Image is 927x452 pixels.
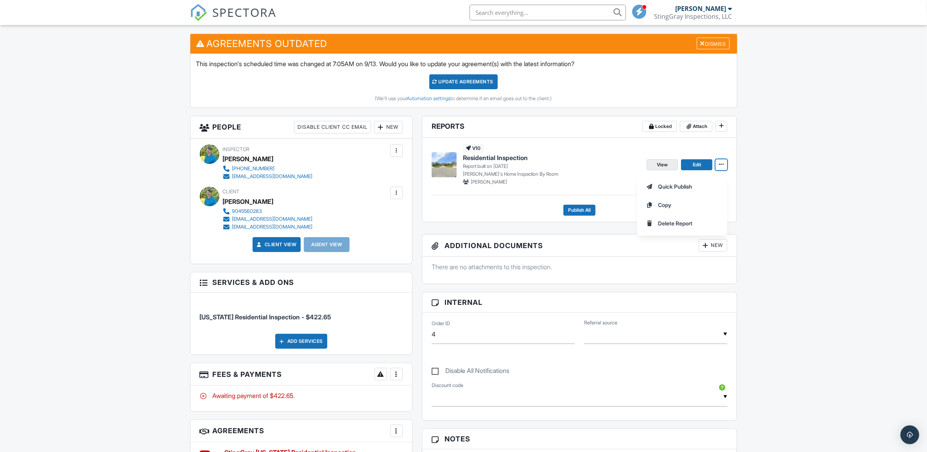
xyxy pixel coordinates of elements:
[190,54,737,108] div: This inspection's scheduled time was changed at 7:05AM on 9/13. Would you like to update your agr...
[200,313,332,321] span: [US_STATE] Residential Inspection - $422.65
[223,215,313,223] a: [EMAIL_ADDRESS][DOMAIN_NAME]
[232,166,275,172] div: [PHONE_NUMBER]
[190,420,412,442] h3: Agreements
[275,334,327,349] div: Add Services
[223,189,240,194] span: Client
[223,173,313,180] a: [EMAIL_ADDRESS][DOMAIN_NAME]
[196,95,731,102] div: (We'll use your to determine if an email goes out to the client.)
[432,367,509,377] label: Disable All Notifications
[223,196,274,207] div: [PERSON_NAME]
[223,146,250,152] span: Inspector
[900,425,919,444] div: Open Intercom Messenger
[422,429,737,449] h3: Notes
[654,13,732,20] div: StingGray Inspections, LLC
[190,4,207,21] img: The Best Home Inspection Software - Spectora
[200,391,403,400] div: Awaiting payment of $422.65.
[190,34,737,53] h3: Agreements Outdated
[200,299,403,328] li: Service: Florida Residential Inspection
[223,165,313,173] a: [PHONE_NUMBER]
[190,116,412,139] h3: People
[190,363,412,385] h3: Fees & Payments
[232,173,313,180] div: [EMAIL_ADDRESS][DOMAIN_NAME]
[190,11,277,27] a: SPECTORA
[422,292,737,313] h3: Internal
[232,224,313,230] div: [EMAIL_ADDRESS][DOMAIN_NAME]
[374,121,403,133] div: New
[232,208,262,214] div: 9045560283
[699,239,727,252] div: New
[190,272,412,293] h3: Services & Add ons
[697,38,730,50] div: Dismiss
[584,319,617,326] label: Referral source
[232,216,313,222] div: [EMAIL_ADDRESS][DOMAIN_NAME]
[223,223,313,231] a: [EMAIL_ADDRESS][DOMAIN_NAME]
[422,234,737,257] h3: Additional Documents
[432,320,450,327] label: Order ID
[432,382,463,389] label: Discount code
[213,4,277,20] span: SPECTORA
[294,121,371,133] div: Disable Client CC Email
[255,241,297,249] a: Client View
[470,5,626,20] input: Search everything...
[407,95,451,101] a: Automation settings
[223,153,274,165] div: [PERSON_NAME]
[432,263,728,271] p: There are no attachments to this inspection.
[676,5,726,13] div: [PERSON_NAME]
[223,207,313,215] a: 9045560283
[429,74,498,89] div: Update Agreements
